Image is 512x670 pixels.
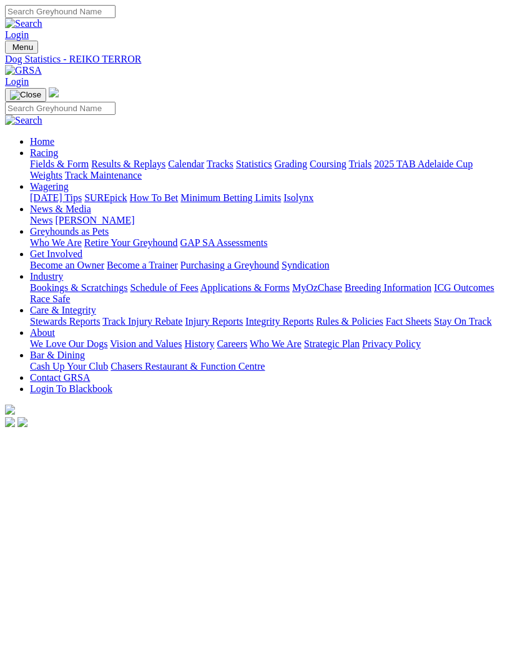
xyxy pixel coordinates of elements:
button: Toggle navigation [5,41,38,54]
a: Become an Owner [30,260,104,270]
a: Login [5,76,29,87]
a: Integrity Reports [245,316,313,327]
input: Search [5,102,116,115]
a: SUREpick [84,192,127,203]
a: We Love Our Dogs [30,338,107,349]
div: Bar & Dining [30,361,507,372]
img: facebook.svg [5,417,15,427]
div: About [30,338,507,350]
a: Schedule of Fees [130,282,198,293]
a: Syndication [282,260,329,270]
a: About [30,327,55,338]
a: Minimum Betting Limits [180,192,281,203]
a: Fields & Form [30,159,89,169]
a: Chasers Restaurant & Function Centre [111,361,265,372]
a: Track Maintenance [65,170,142,180]
button: Toggle navigation [5,88,46,102]
a: [PERSON_NAME] [55,215,134,225]
a: Login To Blackbook [30,383,112,394]
a: Wagering [30,181,69,192]
a: Strategic Plan [304,338,360,349]
img: logo-grsa-white.png [49,87,59,97]
a: Greyhounds as Pets [30,226,109,237]
img: logo-grsa-white.png [5,405,15,415]
img: Search [5,18,42,29]
a: Care & Integrity [30,305,96,315]
div: Get Involved [30,260,507,271]
a: Who We Are [250,338,302,349]
a: Fact Sheets [386,316,431,327]
a: News & Media [30,204,91,214]
a: Injury Reports [185,316,243,327]
img: GRSA [5,65,42,76]
a: News [30,215,52,225]
a: ICG Outcomes [434,282,494,293]
a: Industry [30,271,63,282]
a: Home [30,136,54,147]
a: 2025 TAB Adelaide Cup [374,159,473,169]
a: Cash Up Your Club [30,361,108,372]
span: Menu [12,42,33,52]
div: Racing [30,159,507,181]
a: Privacy Policy [362,338,421,349]
div: Care & Integrity [30,316,507,327]
a: How To Bet [130,192,179,203]
a: Rules & Policies [316,316,383,327]
a: Racing [30,147,58,158]
a: Careers [217,338,247,349]
input: Search [5,5,116,18]
div: Wagering [30,192,507,204]
a: [DATE] Tips [30,192,82,203]
a: Contact GRSA [30,372,90,383]
img: Search [5,115,42,126]
a: Bookings & Scratchings [30,282,127,293]
a: Tracks [207,159,234,169]
a: Vision and Values [110,338,182,349]
a: Applications & Forms [200,282,290,293]
a: Purchasing a Greyhound [180,260,279,270]
a: Stay On Track [434,316,491,327]
a: Retire Your Greyhound [84,237,178,248]
a: Bar & Dining [30,350,85,360]
a: Get Involved [30,249,82,259]
a: Weights [30,170,62,180]
a: GAP SA Assessments [180,237,268,248]
a: Grading [275,159,307,169]
a: Who We Are [30,237,82,248]
a: Results & Replays [91,159,165,169]
a: Calendar [168,159,204,169]
div: Industry [30,282,507,305]
a: Become a Trainer [107,260,178,270]
a: Coursing [310,159,347,169]
a: Dog Statistics - REIKO TERROR [5,54,507,65]
a: Login [5,29,29,40]
img: twitter.svg [17,417,27,427]
a: Stewards Reports [30,316,100,327]
a: Statistics [236,159,272,169]
a: Trials [348,159,372,169]
a: MyOzChase [292,282,342,293]
a: Breeding Information [345,282,431,293]
img: Close [10,90,41,100]
a: Track Injury Rebate [102,316,182,327]
a: Race Safe [30,293,70,304]
a: Isolynx [283,192,313,203]
a: History [184,338,214,349]
div: News & Media [30,215,507,226]
div: Greyhounds as Pets [30,237,507,249]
